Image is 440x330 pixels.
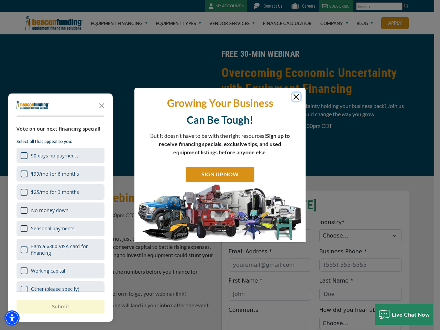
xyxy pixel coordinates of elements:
[31,286,79,292] div: Other (please specify)
[159,132,290,155] span: Sign up to receive financing specials, exclusive tips, and used equipment listings before anyone ...
[375,304,433,325] button: Live Chat Now
[4,310,20,326] div: Accessibility Menu
[16,263,104,278] div: Working capital
[8,93,113,322] div: Survey
[16,101,49,109] img: Company logo
[16,138,104,145] p: Select all that appeal to you:
[31,189,79,195] div: $25/mo for 3 months
[31,152,79,159] div: 90 days no payments
[16,281,104,297] div: Other (please specify)
[31,170,79,177] div: $99/mo for 6 months
[31,207,68,213] div: No money down
[16,184,104,200] div: $25/mo for 3 months
[140,96,300,110] p: Growing Your Business
[392,311,430,318] span: Live Chat Now
[186,167,254,182] a: SIGN UP NOW
[292,93,300,101] button: Close
[16,239,104,260] div: Earn a $300 VISA card for financing
[31,225,75,232] div: Seasonal payments
[16,148,104,163] div: 90 days no payments
[16,166,104,181] div: $99/mo for 6 months
[31,267,65,274] div: Working capital
[31,243,100,256] div: Earn a $300 VISA card for financing
[16,202,104,218] div: No money down
[134,184,306,242] img: SIGN UP NOW
[150,132,290,156] p: But it doesn't have to be with the right resources!
[16,221,104,236] div: Seasonal payments
[16,125,104,133] div: Vote on our next financing special!
[140,113,300,126] p: Can Be Tough!
[16,300,104,313] button: Submit
[95,98,109,112] button: Close the survey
